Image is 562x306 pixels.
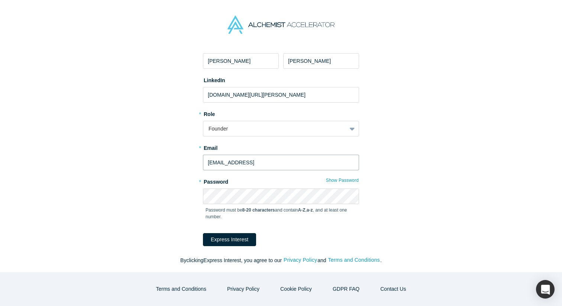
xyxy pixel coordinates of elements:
[326,175,359,185] button: Show Password
[298,207,306,213] strong: A-Z
[125,257,437,264] p: By clicking Express Interest , you agree to our and .
[327,256,380,264] button: Terms and Conditions
[325,283,367,296] a: GDPR FAQ
[272,283,320,296] button: Cookie Policy
[203,233,256,246] button: Express Interest
[283,53,359,69] input: Last Name
[242,207,275,213] strong: 8-20 characters
[203,108,359,118] label: Role
[219,283,267,296] button: Privacy Policy
[206,207,356,220] p: Password must be and contain , , and at least one number.
[307,207,313,213] strong: a-z
[283,256,317,264] button: Privacy Policy
[203,74,225,84] label: LinkedIn
[209,125,341,133] div: Founder
[203,142,359,152] label: Email
[372,283,414,296] button: Contact Us
[203,53,279,69] input: First Name
[203,175,359,186] label: Password
[227,16,335,34] img: Alchemist Accelerator Logo
[148,283,214,296] button: Terms and Conditions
